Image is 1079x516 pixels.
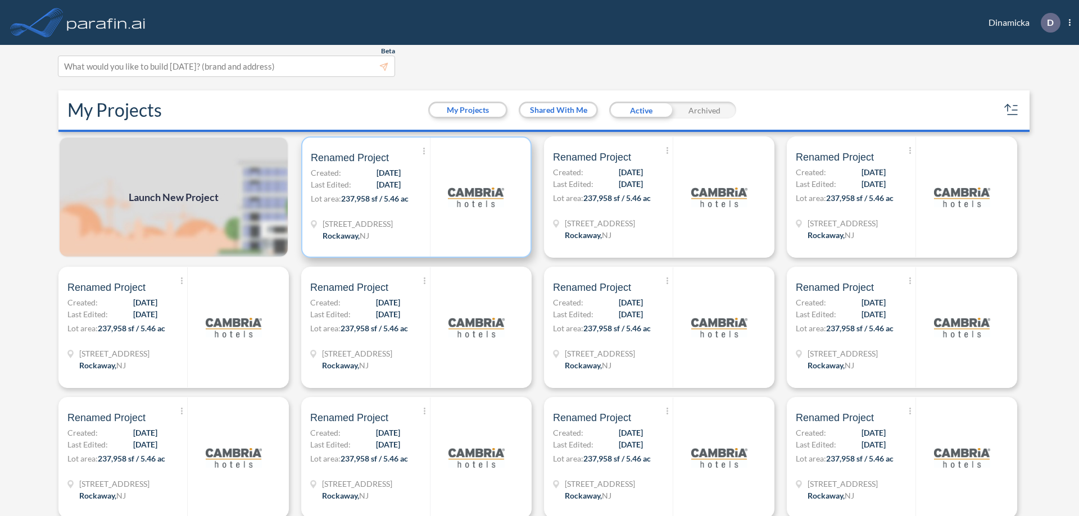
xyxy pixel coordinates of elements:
[565,491,602,500] span: Rockaway ,
[310,454,341,463] span: Lot area:
[602,230,611,240] span: NJ
[65,11,148,34] img: logo
[862,296,886,308] span: [DATE]
[826,454,894,463] span: 237,958 sf / 5.46 ac
[602,360,611,370] span: NJ
[133,427,157,439] span: [DATE]
[310,439,351,450] span: Last Edited:
[116,360,126,370] span: NJ
[67,439,108,450] span: Last Edited:
[310,281,388,294] span: Renamed Project
[565,360,602,370] span: Rockaway ,
[583,323,651,333] span: 237,958 sf / 5.46 ac
[67,281,146,294] span: Renamed Project
[619,439,643,450] span: [DATE]
[553,150,631,164] span: Renamed Project
[619,308,643,320] span: [DATE]
[58,136,289,258] img: add
[376,296,400,308] span: [DATE]
[310,296,341,308] span: Created:
[1003,101,1021,119] button: sort
[322,359,369,371] div: Rockaway, NJ
[323,231,360,240] span: Rockaway ,
[934,430,990,486] img: logo
[972,13,1071,33] div: Dinamicka
[376,439,400,450] span: [DATE]
[565,478,635,490] span: 321 Mt Hope Ave
[796,323,826,333] span: Lot area:
[553,439,593,450] span: Last Edited:
[79,491,116,500] span: Rockaway ,
[796,193,826,203] span: Lot area:
[206,430,262,486] img: logo
[619,166,643,178] span: [DATE]
[565,490,611,501] div: Rockaway, NJ
[310,323,341,333] span: Lot area:
[322,360,359,370] span: Rockaway ,
[845,360,854,370] span: NJ
[322,491,359,500] span: Rockaway ,
[322,478,392,490] span: 321 Mt Hope Ave
[862,166,886,178] span: [DATE]
[310,411,388,424] span: Renamed Project
[448,299,505,355] img: logo
[67,99,162,121] h2: My Projects
[609,102,673,118] div: Active
[796,281,874,294] span: Renamed Project
[583,454,651,463] span: 237,958 sf / 5.46 ac
[206,299,262,355] img: logo
[377,167,401,179] span: [DATE]
[520,103,596,117] button: Shared With Me
[311,151,389,165] span: Renamed Project
[79,490,126,501] div: Rockaway, NJ
[553,166,583,178] span: Created:
[691,430,747,486] img: logo
[862,308,886,320] span: [DATE]
[826,323,894,333] span: 237,958 sf / 5.46 ac
[553,281,631,294] span: Renamed Project
[376,308,400,320] span: [DATE]
[565,230,602,240] span: Rockaway ,
[133,439,157,450] span: [DATE]
[79,360,116,370] span: Rockaway ,
[323,230,369,241] div: Rockaway, NJ
[322,348,392,359] span: 321 Mt Hope Ave
[98,323,165,333] span: 237,958 sf / 5.46 ac
[341,323,408,333] span: 237,958 sf / 5.46 ac
[862,427,886,439] span: [DATE]
[377,179,401,190] span: [DATE]
[565,359,611,371] div: Rockaway, NJ
[67,411,146,424] span: Renamed Project
[341,194,409,203] span: 237,958 sf / 5.46 ac
[553,178,593,190] span: Last Edited:
[430,103,506,117] button: My Projects
[862,178,886,190] span: [DATE]
[116,491,126,500] span: NJ
[58,136,289,258] a: Launch New Project
[67,296,98,308] span: Created:
[359,491,369,500] span: NJ
[796,296,826,308] span: Created:
[796,427,826,439] span: Created:
[808,230,845,240] span: Rockaway ,
[808,229,854,241] div: Rockaway, NJ
[565,217,635,229] span: 321 Mt Hope Ave
[553,454,583,463] span: Lot area:
[565,229,611,241] div: Rockaway, NJ
[796,411,874,424] span: Renamed Project
[934,169,990,225] img: logo
[129,190,219,205] span: Launch New Project
[311,179,351,190] span: Last Edited:
[376,427,400,439] span: [DATE]
[796,178,836,190] span: Last Edited:
[553,308,593,320] span: Last Edited:
[341,454,408,463] span: 237,958 sf / 5.46 ac
[67,454,98,463] span: Lot area:
[583,193,651,203] span: 237,958 sf / 5.46 ac
[67,427,98,439] span: Created:
[602,491,611,500] span: NJ
[553,427,583,439] span: Created:
[796,166,826,178] span: Created:
[553,193,583,203] span: Lot area:
[448,430,505,486] img: logo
